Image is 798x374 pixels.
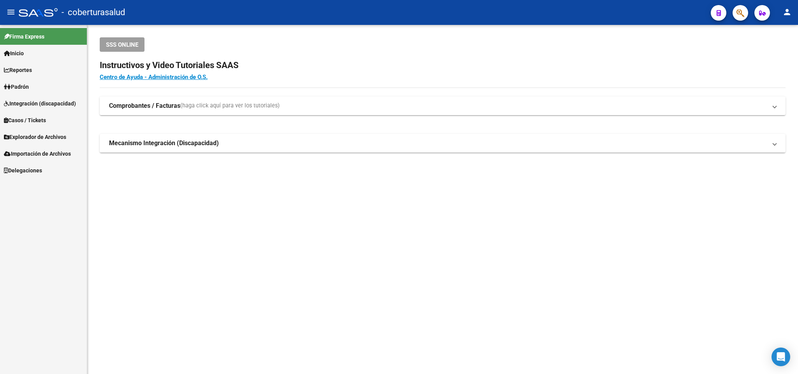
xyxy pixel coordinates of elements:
mat-icon: menu [6,7,16,17]
span: (haga click aquí para ver los tutoriales) [180,102,280,110]
span: Importación de Archivos [4,149,71,158]
strong: Mecanismo Integración (Discapacidad) [109,139,219,147]
span: Firma Express [4,32,44,41]
span: Integración (discapacidad) [4,99,76,108]
span: Casos / Tickets [4,116,46,125]
button: SSS ONLINE [100,37,144,52]
mat-icon: person [782,7,792,17]
span: SSS ONLINE [106,41,138,48]
a: Centro de Ayuda - Administración de O.S. [100,74,208,81]
strong: Comprobantes / Facturas [109,102,180,110]
span: - coberturasalud [62,4,125,21]
span: Explorador de Archivos [4,133,66,141]
span: Inicio [4,49,24,58]
mat-expansion-panel-header: Comprobantes / Facturas(haga click aquí para ver los tutoriales) [100,97,786,115]
span: Reportes [4,66,32,74]
mat-expansion-panel-header: Mecanismo Integración (Discapacidad) [100,134,786,153]
span: Delegaciones [4,166,42,175]
h2: Instructivos y Video Tutoriales SAAS [100,58,786,73]
span: Padrón [4,83,29,91]
div: Open Intercom Messenger [772,348,790,366]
